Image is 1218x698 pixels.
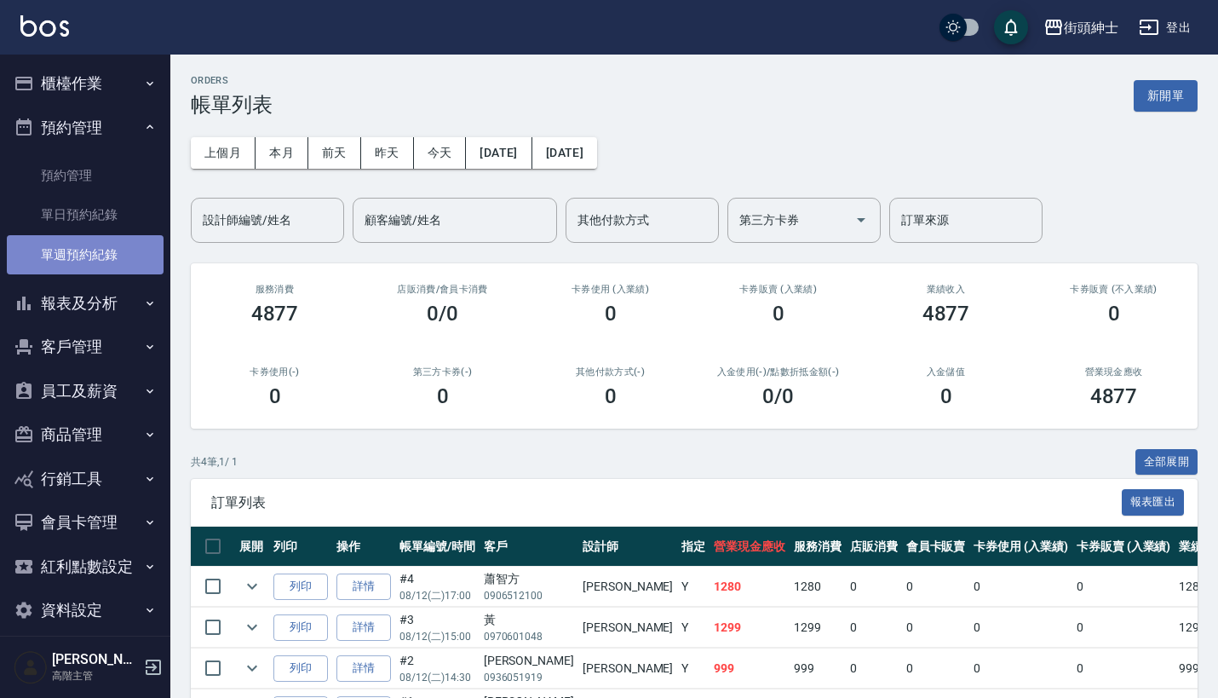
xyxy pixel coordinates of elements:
p: 0936051919 [484,670,574,685]
button: 報表匯出 [1122,489,1185,516]
h2: 卡券販賣 (不入業績) [1050,284,1177,295]
h2: 業績收入 [882,284,1009,295]
button: 商品管理 [7,412,164,457]
h3: 0 [1108,302,1120,326]
button: expand row [239,655,265,681]
button: 列印 [273,574,328,600]
h3: 0 [269,384,281,408]
h3: 0 [773,302,784,326]
div: 黃 [484,611,574,629]
button: Open [847,206,875,234]
button: expand row [239,614,265,640]
h2: 營業現金應收 [1050,366,1177,378]
td: 0 [1072,567,1175,607]
button: 街頭紳士 [1037,10,1125,45]
h2: ORDERS [191,75,273,86]
td: 0 [1072,608,1175,648]
div: [PERSON_NAME] [484,652,574,670]
h2: 第三方卡券(-) [379,366,506,378]
th: 操作 [332,527,395,567]
button: 昨天 [361,137,414,169]
span: 訂單列表 [211,494,1122,511]
button: 行銷工具 [7,457,164,501]
td: 999 [790,649,846,689]
button: 今天 [414,137,467,169]
td: 0 [969,649,1072,689]
button: 本月 [256,137,308,169]
p: 08/12 (二) 15:00 [399,629,475,644]
p: 共 4 筆, 1 / 1 [191,454,238,470]
a: 詳情 [336,574,391,600]
td: 0 [846,608,902,648]
td: [PERSON_NAME] [578,608,677,648]
th: 會員卡販賣 [902,527,970,567]
h3: 0 [605,302,617,326]
h5: [PERSON_NAME] [52,651,139,668]
td: Y [677,608,710,648]
h2: 店販消費 /會員卡消費 [379,284,506,295]
button: 前天 [308,137,361,169]
img: Person [14,650,48,684]
button: [DATE] [466,137,531,169]
button: save [994,10,1028,44]
p: 08/12 (二) 14:30 [399,670,475,685]
p: 0970601048 [484,629,574,644]
h3: 0/0 [427,302,458,326]
a: 單日預約紀錄 [7,195,164,234]
button: 預約管理 [7,106,164,150]
h2: 入金使用(-) /點數折抵金額(-) [715,366,842,378]
h3: 服務消費 [211,284,338,295]
button: 會員卡管理 [7,500,164,545]
td: [PERSON_NAME] [578,567,677,607]
a: 詳情 [336,655,391,682]
h3: 4877 [1090,384,1138,408]
th: 帳單編號/時間 [395,527,480,567]
p: 0906512100 [484,588,574,603]
p: 高階主管 [52,668,139,684]
div: 蕭智方 [484,570,574,588]
button: [DATE] [532,137,597,169]
th: 展開 [235,527,269,567]
th: 列印 [269,527,332,567]
td: [PERSON_NAME] [578,649,677,689]
h3: 0 /0 [762,384,794,408]
button: 客戶管理 [7,325,164,369]
a: 單週預約紀錄 [7,235,164,274]
h2: 卡券使用 (入業績) [547,284,674,295]
a: 詳情 [336,614,391,641]
th: 指定 [677,527,710,567]
button: 新開單 [1134,80,1198,112]
h2: 卡券使用(-) [211,366,338,378]
td: 1299 [710,608,790,648]
td: #4 [395,567,480,607]
button: 報表及分析 [7,281,164,326]
th: 營業現金應收 [710,527,790,567]
th: 店販消費 [846,527,902,567]
button: 資料設定 [7,588,164,632]
button: 列印 [273,614,328,641]
td: Y [677,649,710,689]
h2: 入金儲值 [882,366,1009,378]
button: expand row [239,574,265,599]
p: 08/12 (二) 17:00 [399,588,475,603]
th: 設計師 [578,527,677,567]
th: 卡券販賣 (入業績) [1072,527,1175,567]
td: 0 [969,608,1072,648]
td: 1280 [710,567,790,607]
td: 1299 [790,608,846,648]
button: 上個月 [191,137,256,169]
button: 列印 [273,655,328,682]
td: #2 [395,649,480,689]
button: 紅利點數設定 [7,545,164,589]
th: 卡券使用 (入業績) [969,527,1072,567]
button: 櫃檯作業 [7,61,164,106]
td: 0 [902,649,970,689]
h3: 0 [940,384,952,408]
h3: 帳單列表 [191,93,273,117]
h3: 0 [605,384,617,408]
td: 0 [902,567,970,607]
h3: 4877 [251,302,299,326]
td: 0 [969,567,1072,607]
a: 新開單 [1134,87,1198,103]
td: 0 [1072,649,1175,689]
